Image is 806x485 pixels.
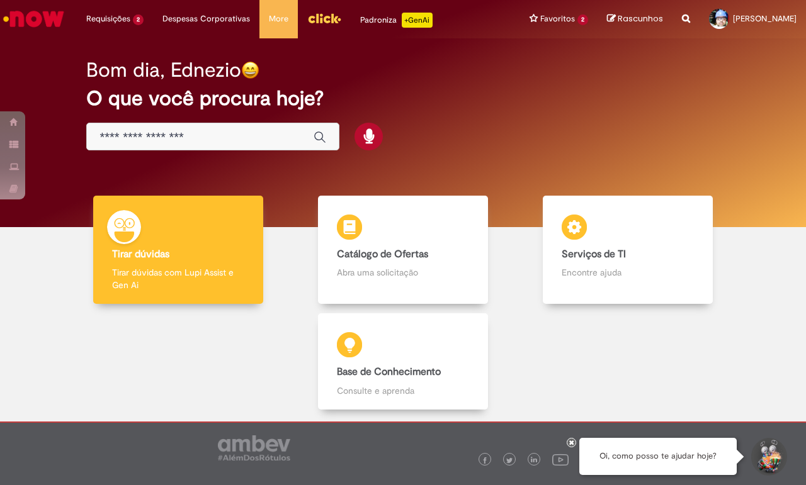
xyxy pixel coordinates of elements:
[402,13,433,28] p: +GenAi
[337,248,428,260] b: Catálogo de Ofertas
[531,457,537,464] img: logo_footer_linkedin.png
[86,87,719,109] h2: O que você procura hoje?
[241,61,259,79] img: happy-face.png
[552,451,569,467] img: logo_footer_youtube.png
[579,438,737,475] div: Oi, como posso te ajudar hoje?
[607,13,663,25] a: Rascunhos
[540,13,575,25] span: Favoritos
[66,313,740,410] a: Base de Conhecimento Consulte e aprenda
[562,266,694,279] p: Encontre ajuda
[337,266,469,279] p: Abra uma solicitação
[733,13,797,24] span: [PERSON_NAME]
[218,435,290,460] img: logo_footer_ambev_rotulo_gray.png
[618,13,663,25] span: Rascunhos
[506,457,513,464] img: logo_footer_twitter.png
[482,457,488,464] img: logo_footer_facebook.png
[86,59,241,81] h2: Bom dia, Ednezio
[562,248,626,260] b: Serviços de TI
[291,196,516,304] a: Catálogo de Ofertas Abra uma solicitação
[66,196,291,304] a: Tirar dúvidas Tirar dúvidas com Lupi Assist e Gen Ai
[360,13,433,28] div: Padroniza
[749,438,787,476] button: Iniciar Conversa de Suporte
[112,248,169,260] b: Tirar dúvidas
[515,196,740,304] a: Serviços de TI Encontre ajuda
[577,14,588,25] span: 2
[1,6,66,31] img: ServiceNow
[307,9,341,28] img: click_logo_yellow_360x200.png
[337,365,441,378] b: Base de Conhecimento
[162,13,250,25] span: Despesas Corporativas
[133,14,144,25] span: 2
[112,266,244,291] p: Tirar dúvidas com Lupi Assist e Gen Ai
[269,13,288,25] span: More
[86,13,130,25] span: Requisições
[337,384,469,397] p: Consulte e aprenda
